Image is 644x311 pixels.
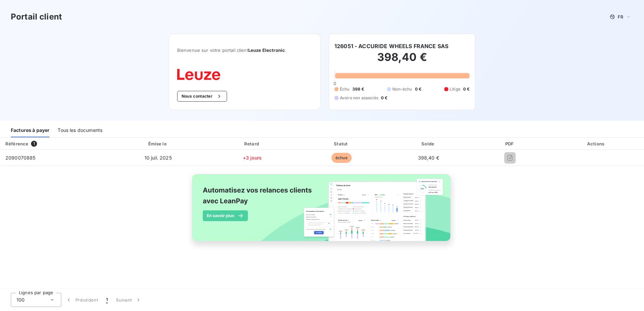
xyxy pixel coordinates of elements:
img: banner [186,170,458,253]
button: 1 [102,293,112,307]
button: Nous contacter [177,91,227,102]
span: Échu [340,86,350,92]
span: FR [618,14,623,20]
span: 0 € [463,86,470,92]
div: Statut [299,140,384,147]
div: Factures à payer [11,123,50,137]
div: Référence [5,141,28,146]
span: 1 [106,297,108,303]
div: Émise le [110,140,206,147]
span: 10 juil. 2025 [144,155,172,161]
span: Avoirs non associés [340,95,378,101]
div: Tous les documents [58,123,102,137]
button: Précédent [61,293,102,307]
h6: 126051 - ACCURIDE WHEELS FRANCE SAS [334,42,448,50]
span: 398,40 € [418,155,439,161]
span: 100 [17,297,25,303]
span: Bienvenue sur votre portail client . [177,47,312,53]
h3: Portail client [11,11,62,23]
span: échue [331,153,352,163]
div: Retard [208,140,296,147]
div: Solde [387,140,470,147]
span: Litige [450,86,460,92]
img: Company logo [177,69,220,80]
span: 0 [333,81,336,86]
button: Suivant [112,293,146,307]
span: Non-échu [392,86,412,92]
span: Leuze Electronic [248,47,285,53]
div: Actions [550,140,643,147]
span: 1 [31,141,37,147]
span: 0 € [381,95,387,101]
span: 2090070885 [5,155,36,161]
span: 0 € [415,86,421,92]
h2: 398,40 € [334,50,470,71]
div: PDF [473,140,547,147]
span: +3 jours [243,155,262,161]
span: 398 € [352,86,364,92]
